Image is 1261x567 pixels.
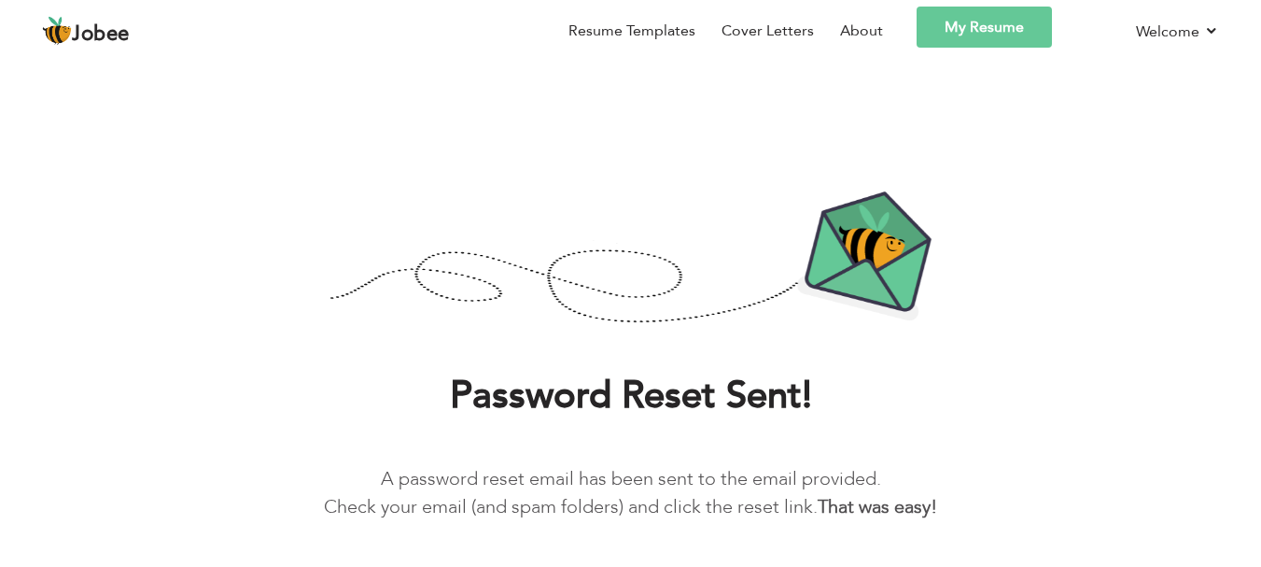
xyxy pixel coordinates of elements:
[329,191,932,327] img: Password-Reset-Confirmation.png
[1078,14,1108,44] img: Profile Img
[72,24,130,45] span: Jobee
[722,20,814,42] a: Cover Letters
[840,20,883,42] a: About
[28,465,1233,521] p: A password reset email has been sent to the email provided. Check your email (and spam folders) a...
[818,494,937,519] b: That was easy!
[568,20,695,42] a: Resume Templates
[28,372,1233,420] h1: Password Reset Sent!
[1136,20,1219,43] a: Welcome
[917,7,1052,48] a: My Resume
[42,16,130,46] a: Jobee
[42,16,72,46] img: jobee.io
